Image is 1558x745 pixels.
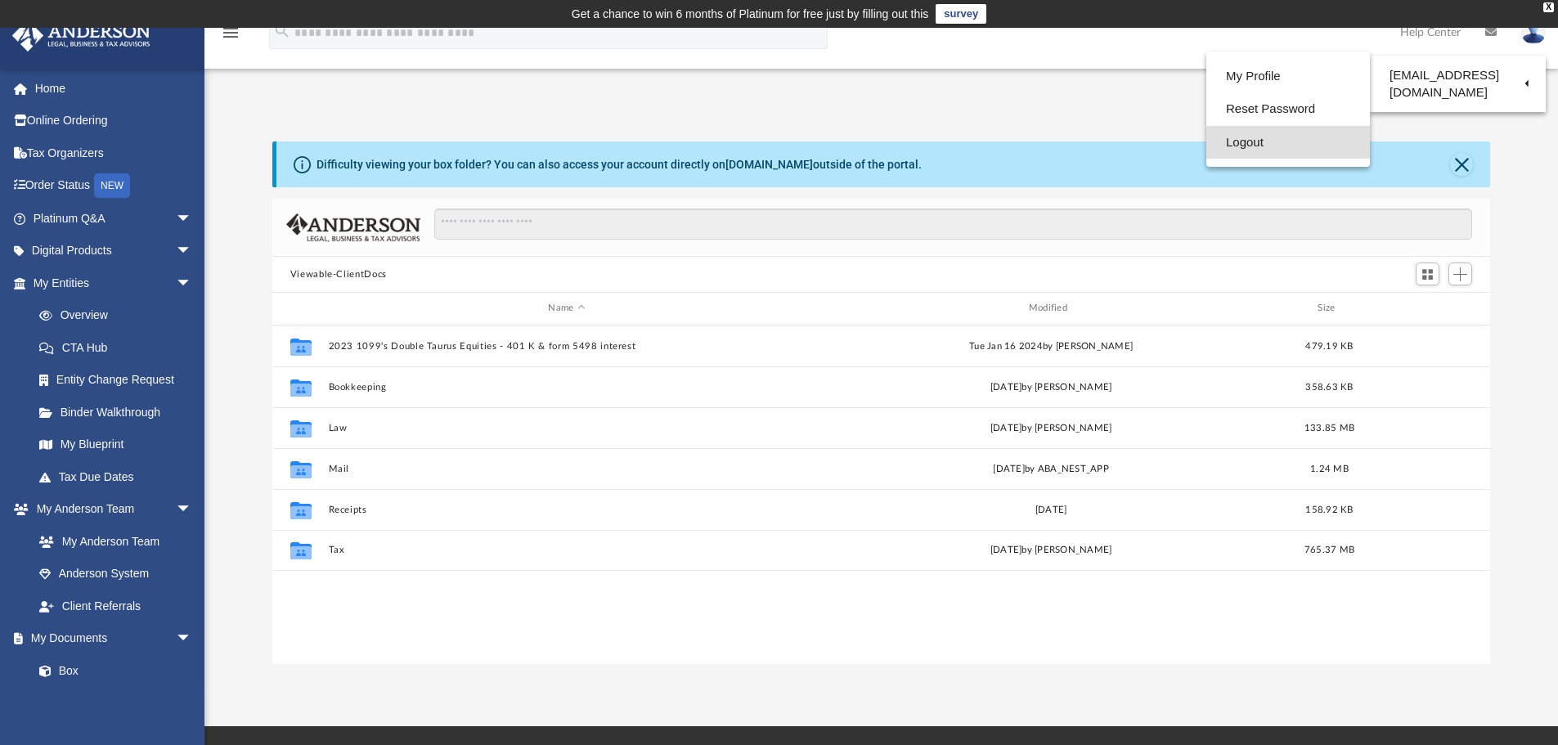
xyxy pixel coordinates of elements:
a: My Documentsarrow_drop_down [11,622,209,655]
div: close [1543,2,1554,12]
span: arrow_drop_down [176,267,209,300]
button: Switch to Grid View [1416,263,1440,285]
button: Tax [328,545,805,555]
span: 765.37 MB [1304,545,1354,554]
div: [DATE] by [PERSON_NAME] [812,420,1289,435]
button: Viewable-ClientDocs [290,267,387,282]
i: menu [221,23,240,43]
div: Get a chance to win 6 months of Platinum for free just by filling out this [572,4,929,24]
a: Box [23,654,200,687]
input: Search files and folders [434,209,1472,240]
a: Home [11,72,217,105]
div: [DATE] by [PERSON_NAME] [812,543,1289,558]
img: User Pic [1521,20,1546,44]
span: 133.85 MB [1304,423,1354,432]
div: Name [327,301,805,316]
a: Anderson System [23,558,209,590]
div: [DATE] by [PERSON_NAME] [812,379,1289,394]
a: Binder Walkthrough [23,396,217,429]
span: arrow_drop_down [176,622,209,656]
button: Receipts [328,505,805,515]
a: Tax Organizers [11,137,217,169]
div: Modified [812,301,1290,316]
span: 358.63 KB [1305,382,1353,391]
button: Law [328,423,805,433]
a: Overview [23,299,217,332]
span: arrow_drop_down [176,235,209,268]
a: Entity Change Request [23,364,217,397]
a: Tax Due Dates [23,460,217,493]
span: arrow_drop_down [176,202,209,236]
a: My Blueprint [23,429,209,461]
a: menu [221,31,240,43]
span: arrow_drop_down [176,493,209,527]
a: CTA Hub [23,331,217,364]
button: Mail [328,464,805,474]
a: survey [936,4,986,24]
div: Size [1296,301,1362,316]
div: [DATE] [812,502,1289,517]
a: My Entitiesarrow_drop_down [11,267,217,299]
div: grid [272,325,1491,664]
a: My Anderson Teamarrow_drop_down [11,493,209,526]
button: Close [1450,153,1473,176]
button: Bookkeeping [328,382,805,393]
a: Reset Password [1206,92,1370,126]
div: [DATE] by ABA_NEST_APP [812,461,1289,476]
div: NEW [94,173,130,198]
div: id [1369,301,1484,316]
a: [EMAIL_ADDRESS][DOMAIN_NAME] [1370,60,1546,108]
button: Add [1448,263,1473,285]
a: [DOMAIN_NAME] [725,158,813,171]
a: Digital Productsarrow_drop_down [11,235,217,267]
img: Anderson Advisors Platinum Portal [7,20,155,52]
span: 158.92 KB [1305,505,1353,514]
div: Tue Jan 16 2024 by [PERSON_NAME] [812,339,1289,353]
a: My Profile [1206,60,1370,93]
span: 479.19 KB [1305,341,1353,350]
a: Client Referrals [23,590,209,622]
a: Platinum Q&Aarrow_drop_down [11,202,217,235]
a: Order StatusNEW [11,169,217,203]
i: search [273,22,291,40]
div: Difficulty viewing your box folder? You can also access your account directly on outside of the p... [317,156,922,173]
span: 1.24 MB [1310,464,1349,473]
button: 2023 1099's Double Taurus Equities - 401 K & form 5498 interest [328,341,805,352]
a: My Anderson Team [23,525,200,558]
a: Meeting Minutes [23,687,209,720]
a: Online Ordering [11,105,217,137]
a: Logout [1206,126,1370,159]
div: id [280,301,321,316]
